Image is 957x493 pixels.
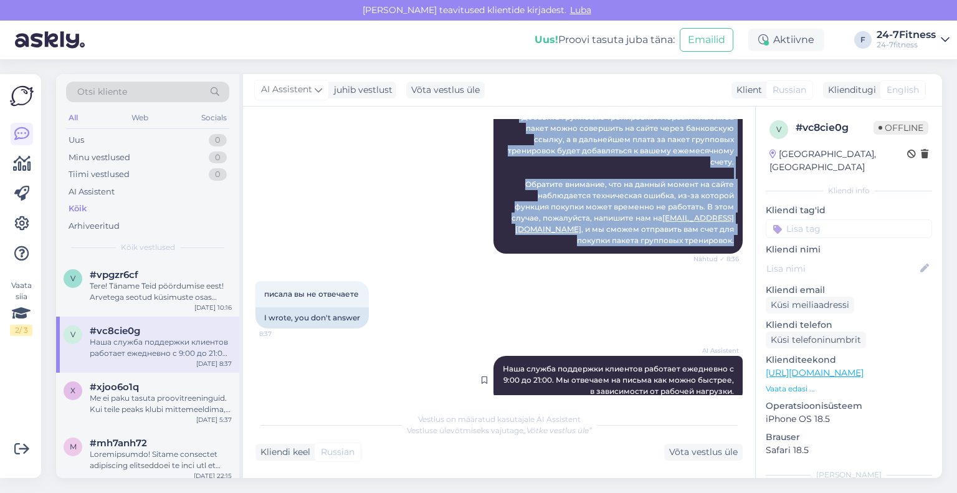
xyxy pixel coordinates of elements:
[69,203,87,215] div: Kõik
[680,28,733,52] button: Emailid
[66,110,80,126] div: All
[209,168,227,181] div: 0
[90,381,139,393] span: #xjoo6o1q
[766,469,932,481] div: [PERSON_NAME]
[321,446,355,459] span: Russian
[69,186,115,198] div: AI Assistent
[261,83,312,97] span: AI Assistent
[70,442,77,451] span: m
[766,353,932,366] p: Klienditeekond
[503,364,736,396] span: Наша служба поддержки клиентов работает ежедневно с 9:00 до 21:00. Мы отвечаем на письма как можн...
[406,82,485,98] div: Võta vestlus üle
[766,367,864,378] a: [URL][DOMAIN_NAME]
[194,471,232,481] div: [DATE] 22:15
[196,359,232,368] div: [DATE] 8:37
[766,332,866,348] div: Küsi telefoninumbrit
[121,242,175,253] span: Kõik vestlused
[70,330,75,339] span: v
[766,444,932,457] p: Safari 18.5
[264,289,359,299] span: писала вы не отвечаете
[664,444,743,461] div: Võta vestlus üle
[199,110,229,126] div: Socials
[10,280,32,336] div: Vaata siia
[209,151,227,164] div: 0
[90,337,232,359] div: Наша служба поддержки клиентов работает ежедневно с 9:00 до 21:00. Мы отвечаем на письма как можн...
[259,329,306,338] span: 8:37
[77,85,127,98] span: Otsi kliente
[69,134,84,146] div: Uus
[407,426,592,435] span: Vestluse ülevõtmiseks vajutage
[731,84,762,97] div: Klient
[887,84,919,97] span: English
[874,121,928,135] span: Offline
[418,414,581,424] span: Vestlus on määratud kasutajale AI Assistent
[70,274,75,283] span: v
[196,415,232,424] div: [DATE] 5:37
[766,318,932,332] p: Kliendi telefon
[877,40,936,50] div: 24-7fitness
[69,220,120,232] div: Arhiveeritud
[766,262,918,275] input: Lisa nimi
[766,219,932,238] input: Lisa tag
[766,413,932,426] p: iPhone OS 18.5
[766,243,932,256] p: Kliendi nimi
[10,325,32,336] div: 2 / 3
[766,204,932,217] p: Kliendi tag'id
[255,446,310,459] div: Kliendi keel
[70,386,75,395] span: x
[90,325,140,337] span: #vc8cie0g
[90,438,147,449] span: #mh7anh72
[10,84,34,108] img: Askly Logo
[566,4,595,16] span: Luba
[823,84,876,97] div: Klienditugi
[776,125,781,134] span: v
[90,449,232,471] div: Loremipsumdo! Sitame consectet adipiscing elitseddoei te inci utl et dolore magnaaliqu. Enimadmin...
[766,400,932,413] p: Operatsioonisüsteem
[766,431,932,444] p: Brauser
[766,284,932,297] p: Kliendi email
[69,168,130,181] div: Tiimi vestlused
[194,303,232,312] div: [DATE] 10:16
[854,31,872,49] div: F
[796,120,874,135] div: # vc8cie0g
[535,32,675,47] div: Proovi tasuta juba täna:
[523,426,592,435] i: „Võtke vestlus üle”
[255,307,369,328] div: I wrote, you don't answer
[209,134,227,146] div: 0
[535,34,558,45] b: Uus!
[877,30,936,40] div: 24-7Fitness
[329,84,393,97] div: juhib vestlust
[748,29,824,51] div: Aktiivne
[90,280,232,303] div: Tere! Täname Teid pöördumise eest! Arvetega seotud küsimuste osas palume ühendust [PERSON_NAME] m...
[692,346,739,355] span: AI Assistent
[692,254,739,264] span: Nähtud ✓ 8:36
[766,383,932,395] p: Vaata edasi ...
[766,297,854,314] div: Küsi meiliaadressi
[766,185,932,196] div: Kliendi info
[90,393,232,415] div: Me ei paku tasuta proovitreeninguid. Kui teile peaks klubi mittemeeldima, siis kui paketi ostust ...
[877,30,950,50] a: 24-7Fitness24-7fitness
[69,151,130,164] div: Minu vestlused
[769,148,907,174] div: [GEOGRAPHIC_DATA], [GEOGRAPHIC_DATA]
[90,269,138,280] span: #vpgzr6cf
[773,84,806,97] span: Russian
[129,110,151,126] div: Web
